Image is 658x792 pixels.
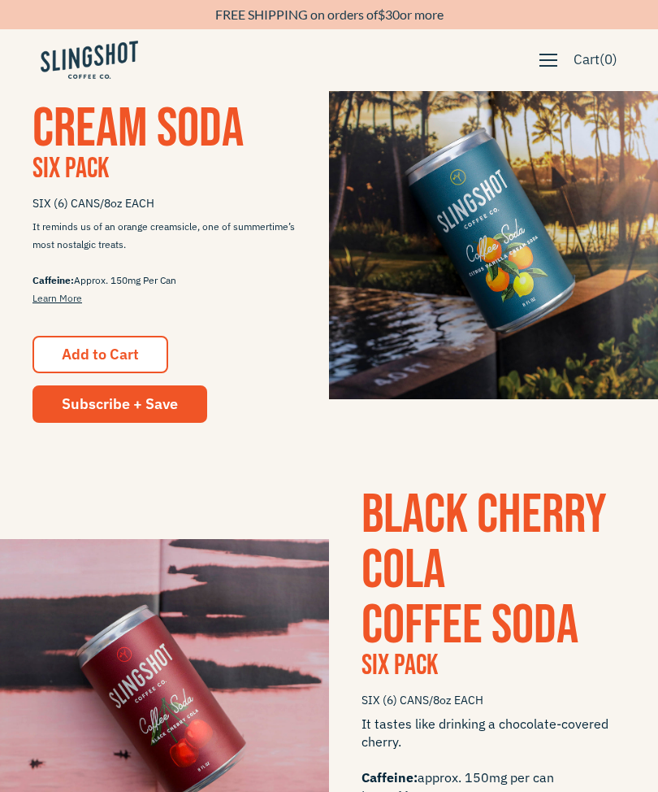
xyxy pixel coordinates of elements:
[32,151,109,186] span: Six Pack
[329,70,658,399] img: SLINGSHOT COFFEE SODA - CITRUS VANILLA CREAM SODA SIX PACK
[613,49,617,71] span: )
[32,189,297,218] span: SIX (6) CANS/8oz EACH
[378,7,385,22] span: $
[32,274,74,286] span: Caffeine:
[565,44,626,76] a: Cart(0)
[600,49,604,71] span: (
[62,345,139,363] span: Add to Cart
[32,41,292,162] a: CITRUS VANILLACREAM SODA
[604,50,613,68] span: 0
[32,336,168,373] button: Add to Cart
[385,7,400,22] span: 30
[361,482,607,659] a: Black Cherry ColaCoffee Soda
[32,385,207,423] a: Subscribe + Save
[361,769,418,785] span: Caffeine:
[32,218,297,307] span: It reminds us of an orange creamsicle, one of summertime’s most nostalgic treats. Approx. 150mg P...
[62,394,178,413] span: Subscribe + Save
[32,41,292,162] span: CITRUS VANILLA CREAM SODA
[32,292,82,304] a: Learn More
[361,648,438,683] span: Six Pack
[361,482,607,659] span: Black Cherry Cola Coffee Soda
[361,686,626,715] span: SIX (6) CANS/8oz EACH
